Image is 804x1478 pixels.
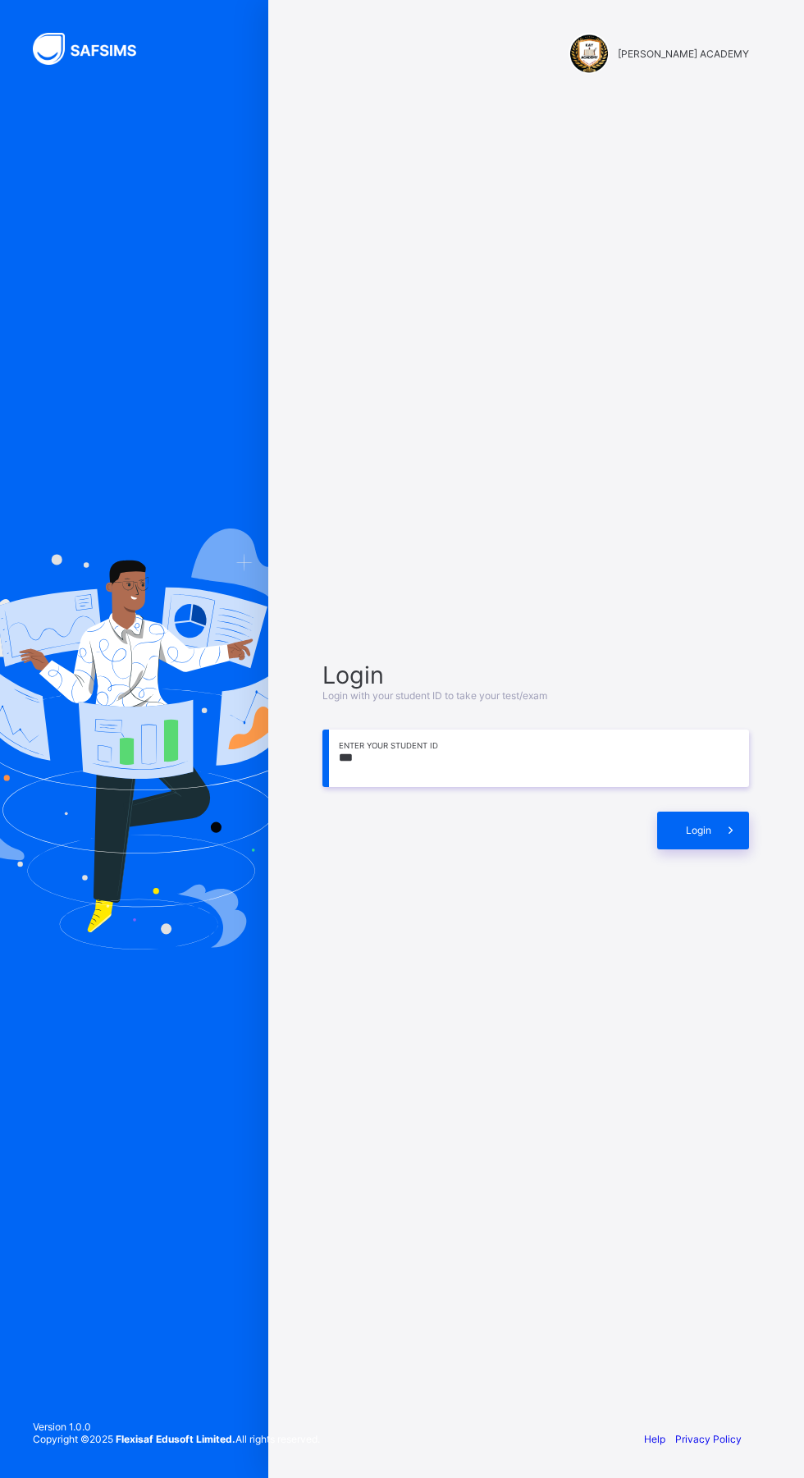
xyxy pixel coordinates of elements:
[644,1433,665,1445] a: Help
[116,1433,235,1445] strong: Flexisaf Edusoft Limited.
[322,689,547,702] span: Login with your student ID to take your test/exam
[33,1433,320,1445] span: Copyright © 2025 All rights reserved.
[33,1421,320,1433] span: Version 1.0.0
[322,661,749,689] span: Login
[675,1433,742,1445] a: Privacy Policy
[618,48,749,60] span: [PERSON_NAME] ACADEMY
[686,824,711,836] span: Login
[33,33,156,65] img: SAFSIMS Logo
